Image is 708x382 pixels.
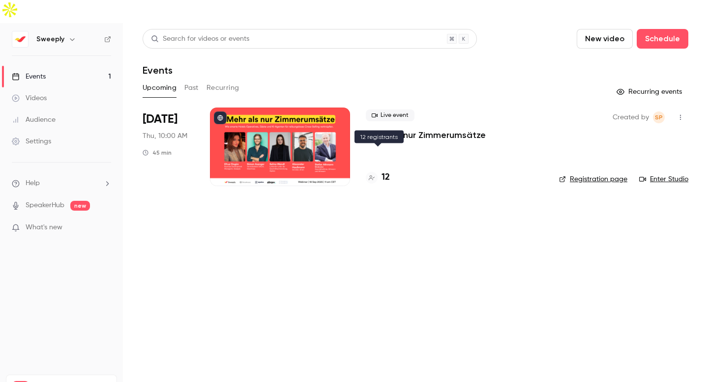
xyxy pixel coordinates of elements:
[655,111,663,123] span: SP
[12,178,111,189] li: help-dropdown-opener
[382,171,390,184] h4: 12
[653,111,665,123] span: Sweeply Partnerships
[143,64,173,76] h1: Events
[143,111,177,127] span: [DATE]
[143,108,194,186] div: Sep 18 Thu, 11:00 AM (Europe/Berlin)
[206,80,239,96] button: Recurring
[26,178,40,189] span: Help
[143,149,172,157] div: 45 min
[143,131,187,141] span: Thu, 10:00 AM
[12,136,51,146] div: Settings
[577,29,633,49] button: New video
[637,29,688,49] button: Schedule
[12,115,56,125] div: Audience
[366,129,486,141] a: Mehr als nur Zimmerumsätze
[559,174,627,184] a: Registration page
[184,80,199,96] button: Past
[366,109,414,121] span: Live event
[26,200,64,211] a: SpeakerHub
[151,34,249,44] div: Search for videos or events
[36,34,64,44] h6: Sweeply
[366,171,390,184] a: 12
[143,80,177,96] button: Upcoming
[12,93,47,103] div: Videos
[613,111,649,123] span: Created by
[70,201,90,211] span: new
[26,222,62,233] span: What's new
[12,72,46,82] div: Events
[639,174,688,184] a: Enter Studio
[12,31,28,47] img: Sweeply
[612,84,688,100] button: Recurring events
